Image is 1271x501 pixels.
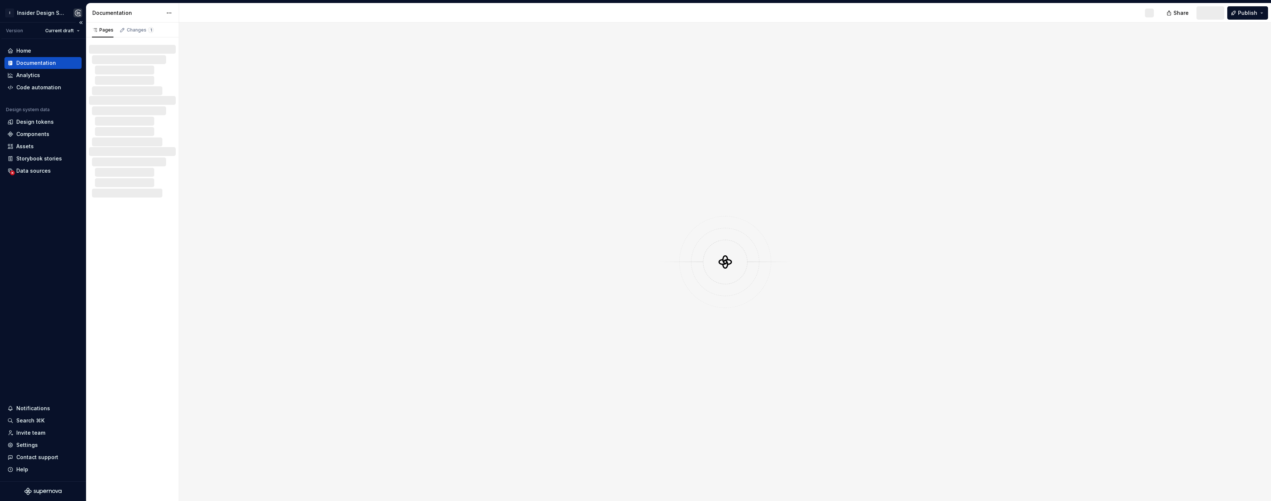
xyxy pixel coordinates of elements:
[4,69,82,81] a: Analytics
[1173,9,1189,17] span: Share
[1163,6,1194,20] button: Share
[17,9,65,17] div: Insider Design System
[16,118,54,126] div: Design tokens
[16,47,31,54] div: Home
[4,82,82,93] a: Code automation
[16,143,34,150] div: Assets
[4,427,82,439] a: Invite team
[4,128,82,140] a: Components
[92,27,113,33] div: Pages
[4,57,82,69] a: Documentation
[127,27,154,33] div: Changes
[4,464,82,475] button: Help
[76,17,86,28] button: Collapse sidebar
[16,59,56,67] div: Documentation
[1227,6,1268,20] button: Publish
[148,27,154,33] span: 1
[4,439,82,451] a: Settings
[16,417,44,424] div: Search ⌘K
[73,9,82,17] img: Cagdas yildirim
[16,167,51,175] div: Data sources
[4,153,82,165] a: Storybook stories
[4,415,82,427] button: Search ⌘K
[4,451,82,463] button: Contact support
[16,155,62,162] div: Storybook stories
[1238,9,1257,17] span: Publish
[16,130,49,138] div: Components
[16,405,50,412] div: Notifications
[16,72,40,79] div: Analytics
[4,402,82,414] button: Notifications
[4,140,82,152] a: Assets
[1,5,85,21] button: IInsider Design SystemCagdas yildirim
[16,429,45,437] div: Invite team
[16,454,58,461] div: Contact support
[24,488,62,495] svg: Supernova Logo
[45,28,74,34] span: Current draft
[16,466,28,473] div: Help
[42,26,83,36] button: Current draft
[5,9,14,17] div: I
[4,165,82,177] a: Data sources
[4,116,82,128] a: Design tokens
[16,84,61,91] div: Code automation
[4,45,82,57] a: Home
[6,107,50,113] div: Design system data
[92,9,162,17] div: Documentation
[16,441,38,449] div: Settings
[6,28,23,34] div: Version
